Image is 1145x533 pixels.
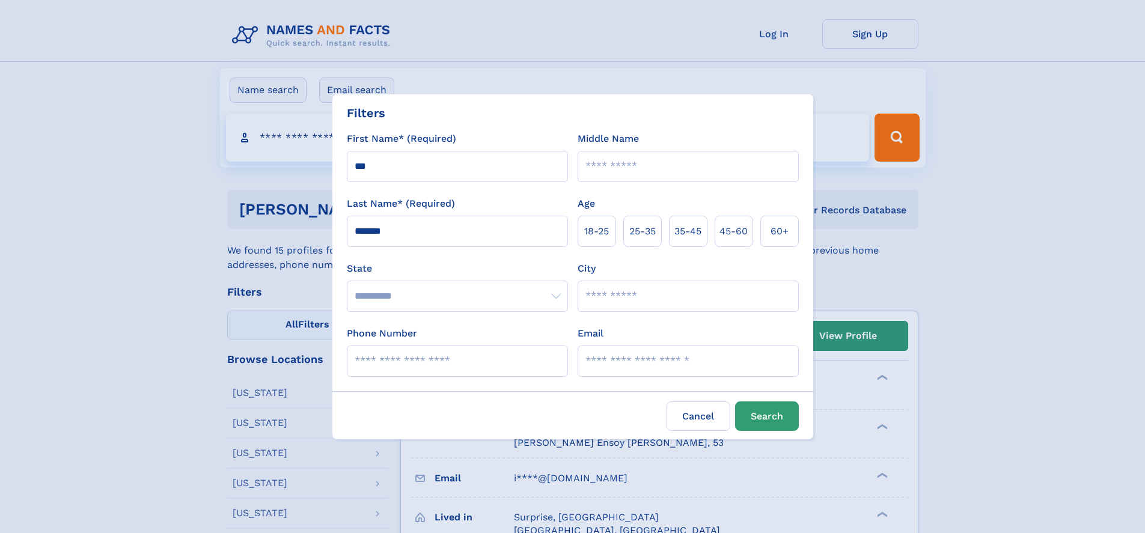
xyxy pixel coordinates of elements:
[667,401,730,431] label: Cancel
[347,261,568,276] label: State
[347,326,417,341] label: Phone Number
[719,224,748,239] span: 45‑60
[584,224,609,239] span: 18‑25
[578,326,603,341] label: Email
[735,401,799,431] button: Search
[347,132,456,146] label: First Name* (Required)
[674,224,701,239] span: 35‑45
[578,196,595,211] label: Age
[347,196,455,211] label: Last Name* (Required)
[629,224,656,239] span: 25‑35
[578,261,596,276] label: City
[771,224,789,239] span: 60+
[347,104,385,122] div: Filters
[578,132,639,146] label: Middle Name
